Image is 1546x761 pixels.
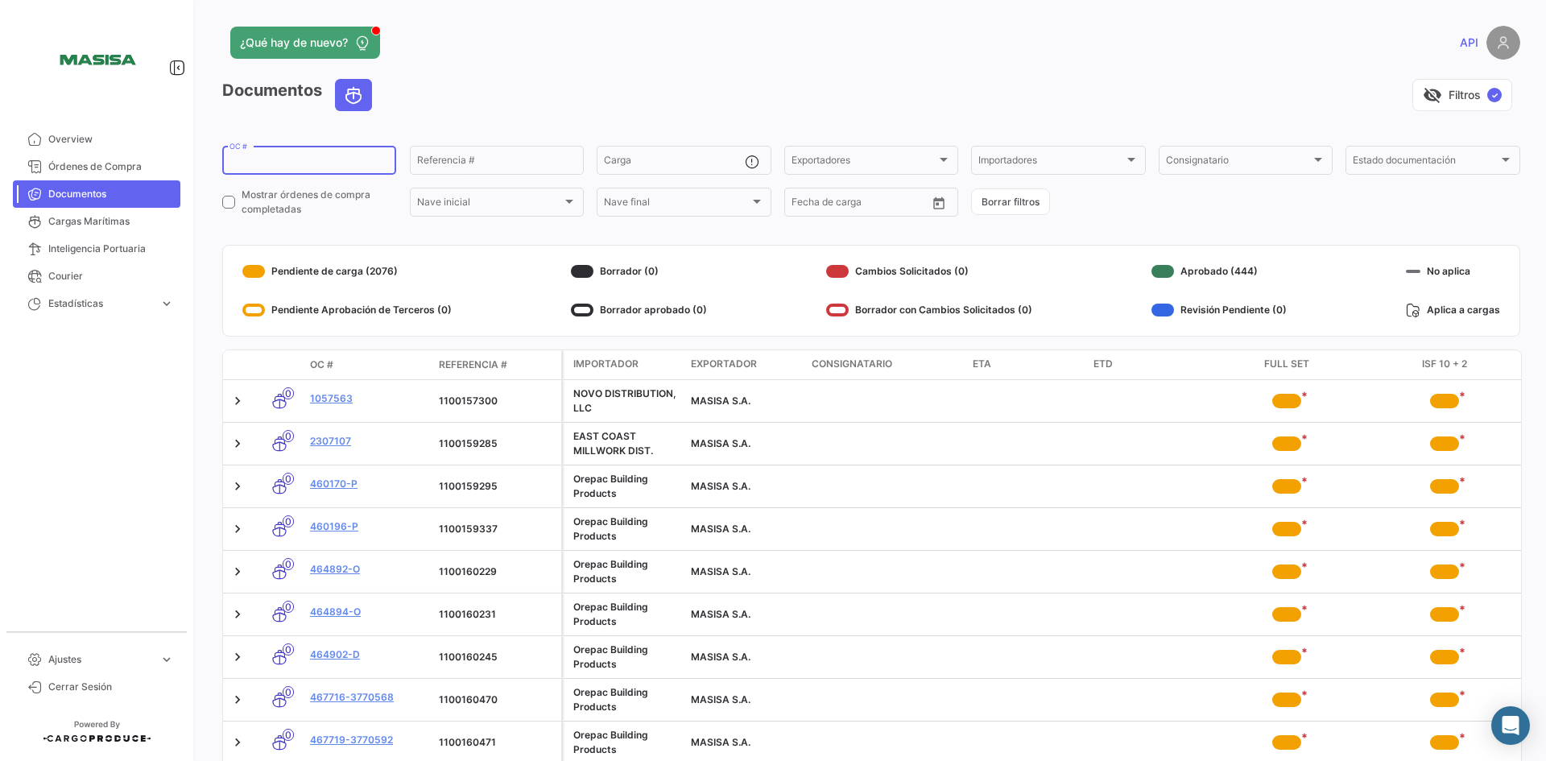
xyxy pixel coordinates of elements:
a: Órdenes de Compra [13,153,180,180]
span: 0 [283,729,294,741]
div: Orepac Building Products [573,515,678,544]
a: Expand/Collapse Row [229,478,246,494]
div: Aprobado (444) [1151,258,1287,284]
span: Cerrar Sesión [48,680,174,694]
input: Desde [792,199,821,210]
div: Orepac Building Products [573,643,678,672]
div: Orepac Building Products [573,728,678,757]
span: Overview [48,132,174,147]
span: ✓ [1487,88,1502,102]
img: 15387c4c-e724-47f0-87bd-6411474a3e21.png [56,19,137,100]
div: 1100159337 [439,522,555,536]
a: 464894-O [310,605,426,619]
datatable-header-cell: Consignatario [805,350,966,379]
div: MASISA S.A. [691,565,799,579]
div: EAST COAST MILLWORK DIST. [573,429,678,458]
span: OC # [310,358,333,372]
button: Open calendar [927,191,951,215]
span: 0 [283,473,294,485]
span: 0 [283,686,294,698]
a: Expand/Collapse Row [229,564,246,580]
button: Ocean [336,80,371,110]
a: 467716-3770568 [310,690,426,705]
datatable-header-cell: ETA [966,350,1087,379]
a: Expand/Collapse Row [229,692,246,708]
span: Nave inicial [417,199,562,210]
a: 467719-3770592 [310,733,426,747]
span: Inteligencia Portuaria [48,242,174,256]
span: Referencia # [439,358,507,372]
span: Consignatario [1166,157,1311,168]
span: Exportador [691,357,757,371]
span: Consignatario [812,357,892,371]
span: visibility_off [1423,85,1442,105]
div: NOVO DISTRIBUTION, LLC [573,387,678,416]
div: 1100160470 [439,693,555,707]
button: Borrar filtros [971,188,1050,215]
div: MASISA S.A. [691,650,799,664]
div: Borrador aprobado (0) [571,297,707,323]
span: 0 [283,643,294,656]
a: Documentos [13,180,180,208]
div: Aplica a cargas [1406,297,1500,323]
span: Importadores [978,157,1123,168]
span: Estado documentación [1353,157,1498,168]
span: expand_more [159,296,174,311]
span: 0 [283,387,294,399]
datatable-header-cell: ETD [1087,350,1208,379]
span: 0 [283,601,294,613]
a: 464892-O [310,562,426,577]
span: Exportadores [792,157,936,168]
span: API [1460,35,1478,51]
div: 1100159285 [439,436,555,451]
span: Documentos [48,187,174,201]
div: No aplica [1406,258,1500,284]
span: ETD [1093,357,1113,371]
a: Expand/Collapse Row [229,606,246,622]
span: Courier [48,269,174,283]
div: Borrador con Cambios Solicitados (0) [826,297,1032,323]
div: Orepac Building Products [573,685,678,714]
datatable-header-cell: Full Set [1208,350,1366,379]
div: 1100160245 [439,650,555,664]
a: Overview [13,126,180,153]
datatable-header-cell: ISF 10 + 2 [1366,350,1523,379]
a: Inteligencia Portuaria [13,235,180,263]
img: placeholder-user.png [1486,26,1520,60]
span: Ajustes [48,652,153,667]
div: 1100160471 [439,735,555,750]
a: 460196-P [310,519,426,534]
div: MASISA S.A. [691,479,799,494]
a: Expand/Collapse Row [229,393,246,409]
span: 0 [283,515,294,527]
button: ¿Qué hay de nuevo? [230,27,380,59]
span: ¿Qué hay de nuevo? [240,35,348,51]
div: MASISA S.A. [691,607,799,622]
button: visibility_offFiltros✓ [1412,79,1512,111]
div: Orepac Building Products [573,600,678,629]
div: 1100160229 [439,565,555,579]
div: 1100160231 [439,607,555,622]
span: Importador [573,357,639,371]
a: 464902-D [310,647,426,662]
div: MASISA S.A. [691,693,799,707]
span: ISF 10 + 2 [1422,357,1467,373]
div: Orepac Building Products [573,557,678,586]
a: 2307107 [310,434,426,449]
div: Pendiente de carga (2076) [242,258,452,284]
span: Órdenes de Compra [48,159,174,174]
datatable-header-cell: Exportador [684,350,805,379]
div: Pendiente Aprobación de Terceros (0) [242,297,452,323]
span: Nave final [604,199,749,210]
div: Orepac Building Products [573,472,678,501]
a: Expand/Collapse Row [229,649,246,665]
a: Courier [13,263,180,290]
datatable-header-cell: Importador [564,350,684,379]
div: MASISA S.A. [691,735,799,750]
h3: Documentos [222,79,377,111]
span: 0 [283,558,294,570]
div: MASISA S.A. [691,522,799,536]
input: Hasta [832,199,896,210]
div: MASISA S.A. [691,394,799,408]
span: 0 [283,430,294,442]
